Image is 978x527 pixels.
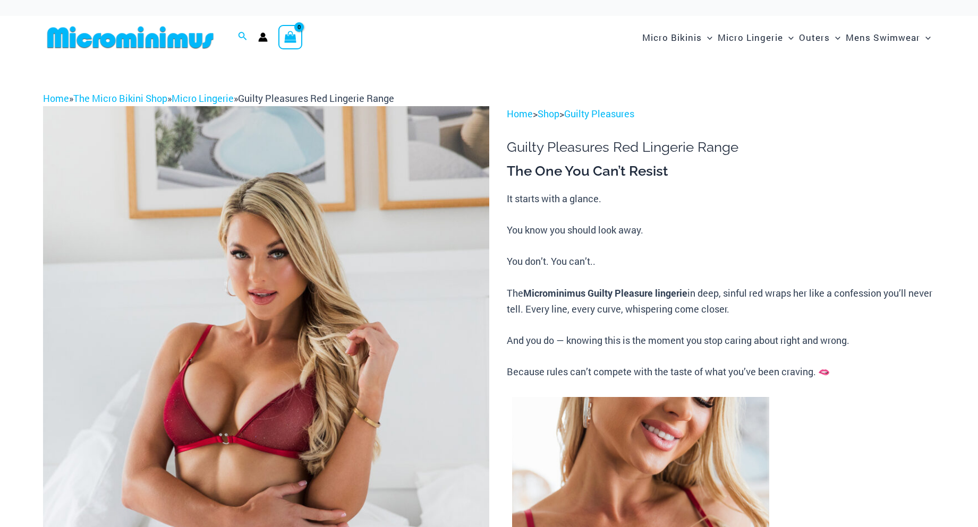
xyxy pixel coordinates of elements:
a: Home [507,107,533,120]
a: Mens SwimwearMenu ToggleMenu Toggle [843,21,933,54]
span: Mens Swimwear [846,24,920,51]
nav: Site Navigation [638,20,936,55]
a: View Shopping Cart, empty [278,25,303,49]
span: » » » [43,92,394,105]
a: OutersMenu ToggleMenu Toggle [796,21,843,54]
p: > > [507,106,935,122]
a: Micro BikinisMenu ToggleMenu Toggle [640,21,715,54]
span: Menu Toggle [783,24,794,51]
img: MM SHOP LOGO FLAT [43,25,218,49]
a: Guilty Pleasures [564,107,634,120]
h1: Guilty Pleasures Red Lingerie Range [507,139,935,155]
span: Menu Toggle [830,24,840,51]
a: Account icon link [258,32,268,42]
a: Shop [538,107,559,120]
b: Microminimus Guilty Pleasure lingerie [523,287,687,299]
a: Micro LingerieMenu ToggleMenu Toggle [715,21,796,54]
span: Menu Toggle [920,24,931,51]
span: Micro Bikinis [642,24,702,51]
p: It starts with a glance. You know you should look away. You don’t. You can’t.. The in deep, sinfu... [507,191,935,380]
a: Search icon link [238,30,248,44]
a: The Micro Bikini Shop [73,92,167,105]
a: Home [43,92,69,105]
span: Micro Lingerie [718,24,783,51]
span: Menu Toggle [702,24,712,51]
a: Micro Lingerie [172,92,234,105]
span: Outers [799,24,830,51]
span: Guilty Pleasures Red Lingerie Range [238,92,394,105]
h3: The One You Can’t Resist [507,162,935,180]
